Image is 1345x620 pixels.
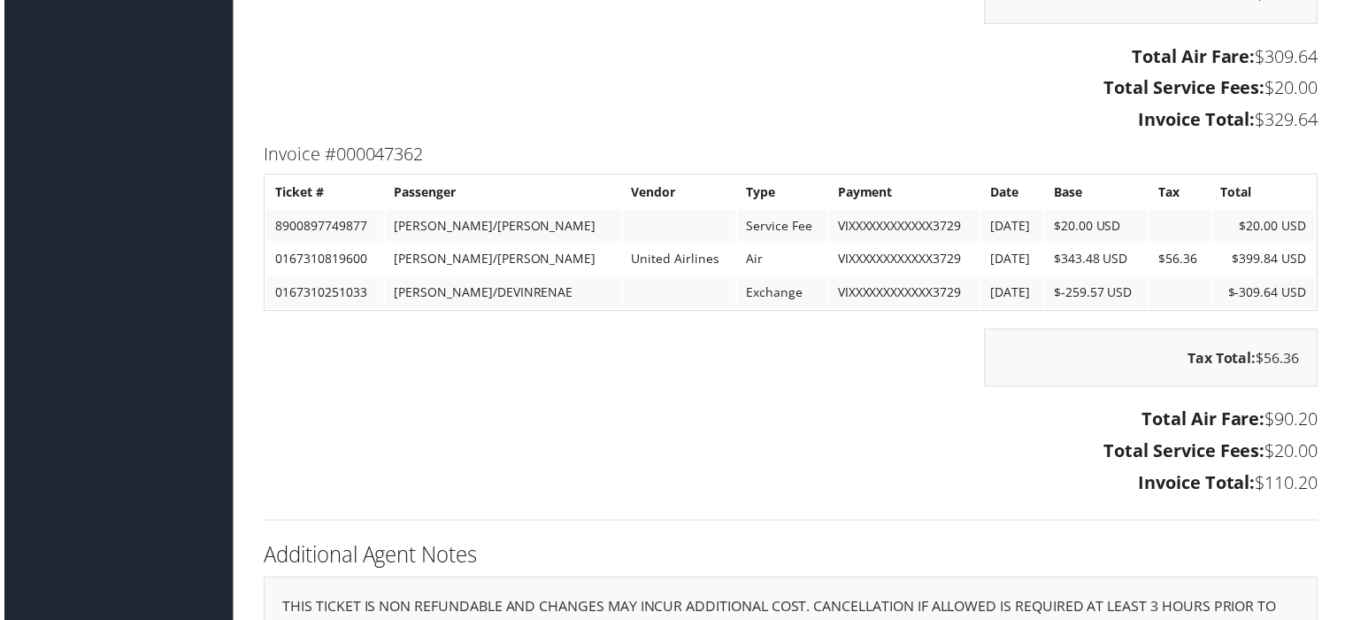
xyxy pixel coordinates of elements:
[383,177,619,209] th: Passenger
[622,244,736,276] td: United Airlines
[1141,108,1258,132] strong: Invoice Total:
[1144,409,1268,433] strong: Total Air Fare:
[1047,211,1150,243] td: $20.00 USD
[261,409,1321,434] h3: $90.20
[261,473,1321,498] h3: $110.20
[1215,177,1318,209] th: Total
[383,211,619,243] td: [PERSON_NAME]/[PERSON_NAME]
[1215,211,1318,243] td: $20.00 USD
[383,278,619,310] td: [PERSON_NAME]/DEVINRENAE
[1141,473,1258,497] strong: Invoice Total:
[983,177,1045,209] th: Date
[829,211,981,243] td: VIXXXXXXXXXXXX3729
[1190,350,1259,369] strong: Tax Total:
[983,244,1045,276] td: [DATE]
[829,278,981,310] td: VIXXXXXXXXXXXX3729
[1047,177,1150,209] th: Base
[983,278,1045,310] td: [DATE]
[261,76,1321,101] h3: $20.00
[622,177,736,209] th: Vendor
[264,244,381,276] td: 0167310819600
[264,211,381,243] td: 8900897749877
[1134,44,1258,68] strong: Total Air Fare:
[383,244,619,276] td: [PERSON_NAME]/[PERSON_NAME]
[986,330,1321,389] div: $56.36
[1215,278,1318,310] td: $-309.64 USD
[737,211,827,243] td: Service Fee
[261,143,1321,167] h3: Invoice #000047362
[829,244,981,276] td: VIXXXXXXXXXXXX3729
[261,441,1321,466] h3: $20.00
[1215,244,1318,276] td: $399.84 USD
[737,177,827,209] th: Type
[1106,441,1268,465] strong: Total Service Fees:
[1047,278,1150,310] td: $-259.57 USD
[983,211,1045,243] td: [DATE]
[261,543,1321,573] h2: Additional Agent Notes
[1047,244,1150,276] td: $343.48 USD
[261,108,1321,133] h3: $329.64
[264,177,381,209] th: Ticket #
[737,278,827,310] td: Exchange
[264,278,381,310] td: 0167310251033
[1152,244,1213,276] td: $56.36
[1106,76,1268,100] strong: Total Service Fees:
[829,177,981,209] th: Payment
[261,44,1321,69] h3: $309.64
[737,244,827,276] td: Air
[1152,177,1213,209] th: Tax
